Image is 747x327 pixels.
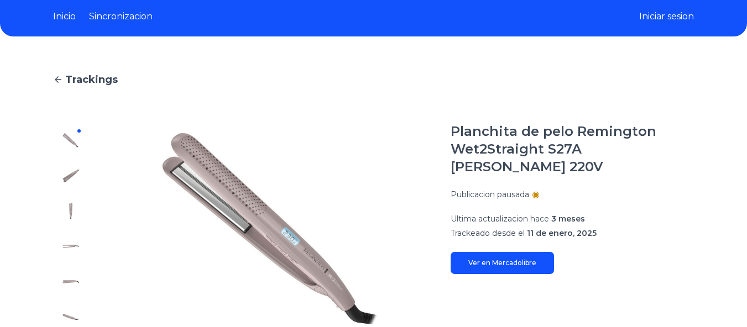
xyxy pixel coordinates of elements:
button: Iniciar sesion [639,10,694,23]
a: Ver en Mercadolibre [451,252,554,274]
img: Planchita de pelo Remington Wet2Straight S27A rosa 220V [62,273,80,291]
a: Inicio [53,10,76,23]
img: Planchita de pelo Remington Wet2Straight S27A rosa 220V [62,238,80,255]
img: Planchita de pelo Remington Wet2Straight S27A rosa 220V [62,131,80,149]
span: 3 meses [551,214,585,224]
img: Planchita de pelo Remington Wet2Straight S27A rosa 220V [62,308,80,326]
a: Sincronizacion [89,10,153,23]
span: Trackeado desde el [451,228,525,238]
p: Publicacion pausada [451,189,529,200]
a: Trackings [53,72,694,87]
img: Planchita de pelo Remington Wet2Straight S27A rosa 220V [62,167,80,184]
span: 11 de enero, 2025 [527,228,597,238]
h1: Planchita de pelo Remington Wet2Straight S27A [PERSON_NAME] 220V [451,123,694,176]
img: Planchita de pelo Remington Wet2Straight S27A rosa 220V [62,202,80,220]
span: Ultima actualizacion hace [451,214,549,224]
span: Trackings [65,72,118,87]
